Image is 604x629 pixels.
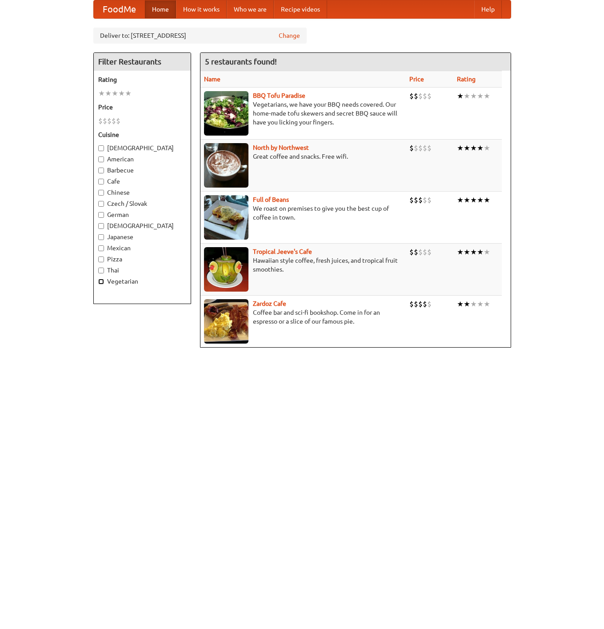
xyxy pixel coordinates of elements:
img: beans.jpg [204,195,248,240]
img: north.jpg [204,143,248,188]
li: $ [423,247,427,257]
input: Thai [98,268,104,273]
li: $ [409,299,414,309]
input: Pizza [98,256,104,262]
li: ★ [457,247,464,257]
ng-pluralize: 5 restaurants found! [205,57,277,66]
li: ★ [484,247,490,257]
li: ★ [477,299,484,309]
li: ★ [477,247,484,257]
li: $ [418,299,423,309]
div: Deliver to: [STREET_ADDRESS] [93,28,307,44]
li: $ [423,299,427,309]
b: Zardoz Cafe [253,300,286,307]
li: $ [427,299,432,309]
li: $ [418,195,423,205]
li: $ [418,247,423,257]
label: Chinese [98,188,186,197]
input: Barbecue [98,168,104,173]
li: ★ [470,195,477,205]
a: Full of Beans [253,196,289,203]
label: Czech / Slovak [98,199,186,208]
li: ★ [470,299,477,309]
li: $ [414,91,418,101]
li: $ [409,195,414,205]
label: Mexican [98,244,186,252]
li: ★ [125,88,132,98]
label: Thai [98,266,186,275]
li: $ [427,143,432,153]
img: zardoz.jpg [204,299,248,344]
li: ★ [457,143,464,153]
input: Japanese [98,234,104,240]
a: Price [409,76,424,83]
label: [DEMOGRAPHIC_DATA] [98,144,186,152]
a: North by Northwest [253,144,309,151]
p: Great coffee and snacks. Free wifi. [204,152,402,161]
label: Vegetarian [98,277,186,286]
a: How it works [176,0,227,18]
li: ★ [484,299,490,309]
a: Recipe videos [274,0,327,18]
li: $ [423,195,427,205]
li: $ [414,195,418,205]
h5: Rating [98,75,186,84]
li: $ [112,116,116,126]
a: Name [204,76,220,83]
li: ★ [484,195,490,205]
li: $ [409,91,414,101]
li: $ [423,91,427,101]
li: $ [103,116,107,126]
a: Help [474,0,502,18]
li: $ [98,116,103,126]
li: $ [116,116,120,126]
li: ★ [464,299,470,309]
li: ★ [477,91,484,101]
input: [DEMOGRAPHIC_DATA] [98,145,104,151]
a: Home [145,0,176,18]
a: Rating [457,76,476,83]
p: Coffee bar and sci-fi bookshop. Come in for an espresso or a slice of our famous pie. [204,308,402,326]
li: ★ [464,247,470,257]
li: $ [427,91,432,101]
li: ★ [470,247,477,257]
li: $ [409,143,414,153]
li: ★ [457,91,464,101]
input: [DEMOGRAPHIC_DATA] [98,223,104,229]
li: ★ [477,195,484,205]
b: Tropical Jeeve's Cafe [253,248,312,255]
li: ★ [457,195,464,205]
li: ★ [470,91,477,101]
li: ★ [118,88,125,98]
a: Change [279,31,300,40]
a: FoodMe [94,0,145,18]
li: $ [423,143,427,153]
input: Vegetarian [98,279,104,284]
a: Who we are [227,0,274,18]
h5: Cuisine [98,130,186,139]
h4: Filter Restaurants [94,53,191,71]
li: ★ [464,91,470,101]
li: ★ [464,143,470,153]
li: $ [418,91,423,101]
li: ★ [477,143,484,153]
p: Vegetarians, we have your BBQ needs covered. Our home-made tofu skewers and secret BBQ sauce will... [204,100,402,127]
li: ★ [470,143,477,153]
li: $ [409,247,414,257]
input: Cafe [98,179,104,184]
label: American [98,155,186,164]
input: German [98,212,104,218]
li: ★ [105,88,112,98]
p: We roast on premises to give you the best cup of coffee in town. [204,204,402,222]
a: BBQ Tofu Paradise [253,92,305,99]
label: Cafe [98,177,186,186]
li: $ [427,247,432,257]
li: ★ [464,195,470,205]
h5: Price [98,103,186,112]
li: $ [418,143,423,153]
p: Hawaiian style coffee, fresh juices, and tropical fruit smoothies. [204,256,402,274]
label: Barbecue [98,166,186,175]
li: $ [414,299,418,309]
